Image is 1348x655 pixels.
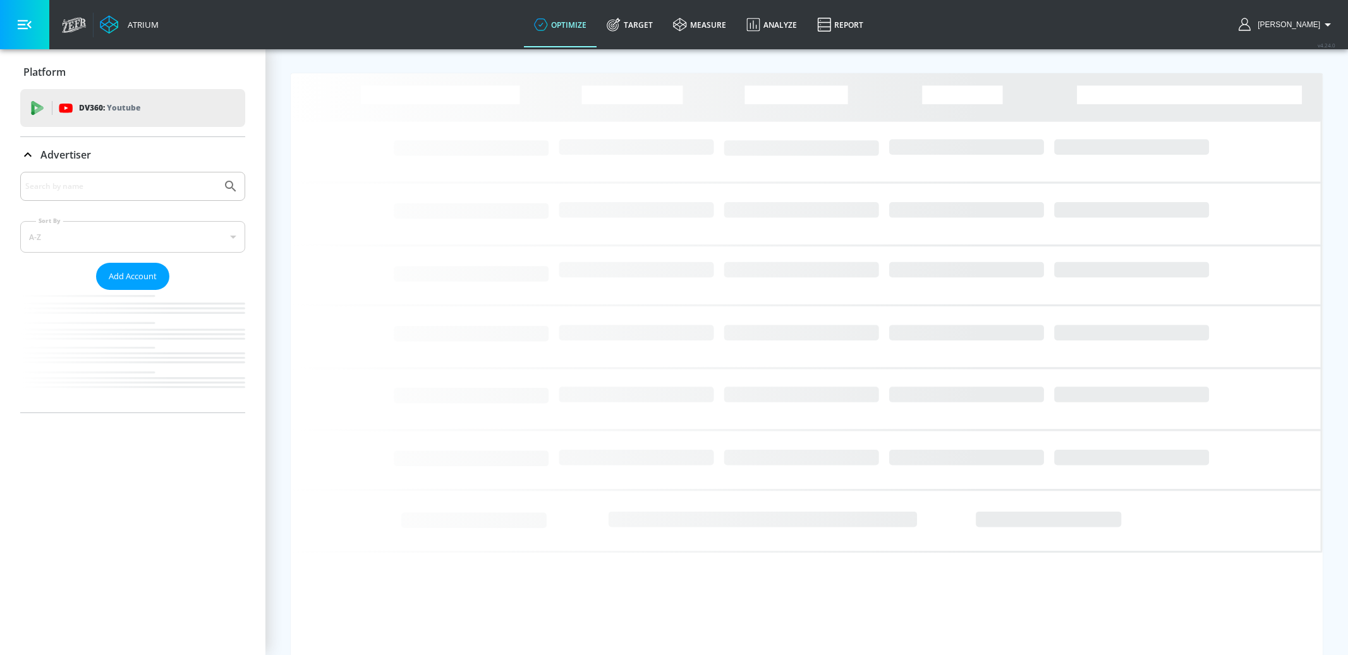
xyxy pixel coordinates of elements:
[20,221,245,253] div: A-Z
[1239,17,1335,32] button: [PERSON_NAME]
[663,2,736,47] a: measure
[25,178,217,195] input: Search by name
[1318,42,1335,49] span: v 4.24.0
[20,89,245,127] div: DV360: Youtube
[597,2,663,47] a: Target
[96,263,169,290] button: Add Account
[107,101,140,114] p: Youtube
[20,172,245,412] div: Advertiser
[1253,20,1320,29] span: login as: casey.cohen@zefr.com
[807,2,873,47] a: Report
[524,2,597,47] a: optimize
[736,2,807,47] a: Analyze
[23,65,66,79] p: Platform
[36,217,63,225] label: Sort By
[20,54,245,90] div: Platform
[100,15,159,34] a: Atrium
[40,148,91,162] p: Advertiser
[123,19,159,30] div: Atrium
[20,137,245,172] div: Advertiser
[79,101,140,115] p: DV360:
[109,269,157,284] span: Add Account
[20,290,245,412] nav: list of Advertiser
